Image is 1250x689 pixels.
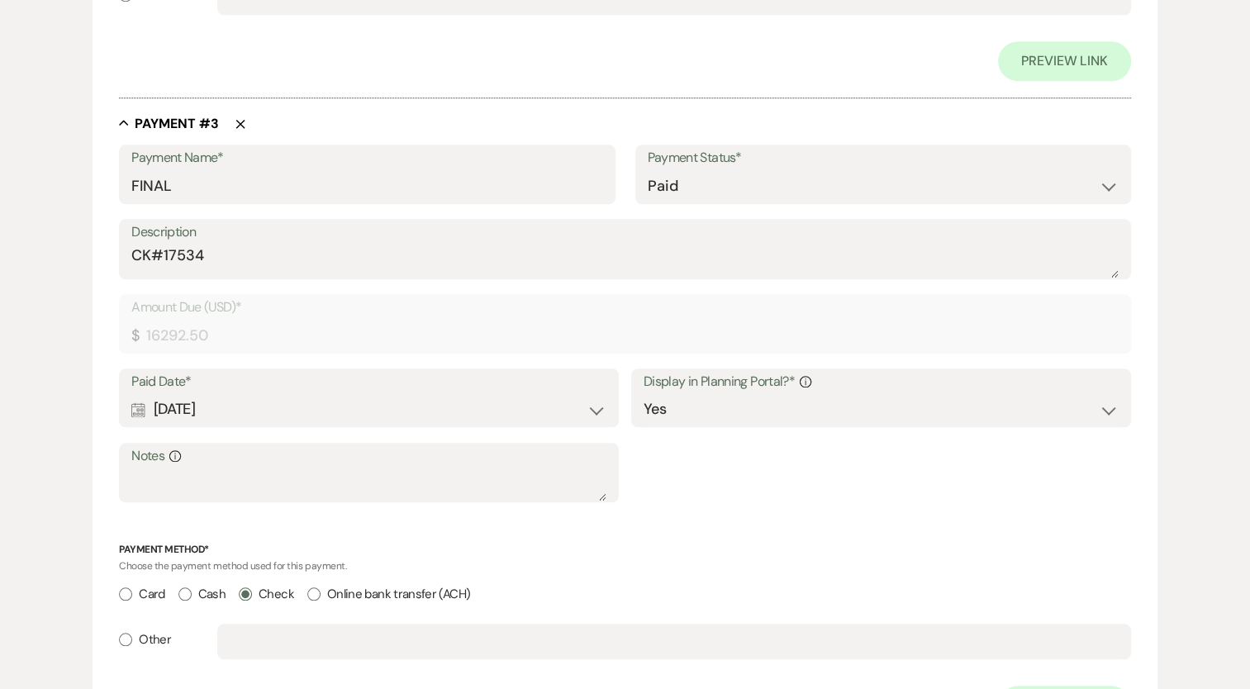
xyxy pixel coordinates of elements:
[131,393,606,425] div: [DATE]
[119,633,132,646] input: Other
[119,542,1131,558] p: Payment Method*
[178,587,192,601] input: Cash
[119,115,219,131] button: Payment #3
[131,245,1119,278] textarea: CK#17534
[119,583,164,606] label: Card
[131,296,1119,320] label: Amount Due (USD)*
[307,583,470,606] label: Online bank transfer (ACH)
[131,325,139,347] div: $
[239,583,294,606] label: Check
[119,559,346,573] span: Choose the payment method used for this payment.
[131,146,602,170] label: Payment Name*
[648,146,1119,170] label: Payment Status*
[131,370,606,394] label: Paid Date*
[998,41,1131,81] a: Preview Link
[239,587,252,601] input: Check
[178,583,226,606] label: Cash
[119,629,171,651] label: Other
[307,587,321,601] input: Online bank transfer (ACH)
[119,587,132,601] input: Card
[131,221,1119,245] label: Description
[135,115,219,133] h5: Payment # 3
[644,370,1119,394] label: Display in Planning Portal?*
[131,444,606,468] label: Notes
